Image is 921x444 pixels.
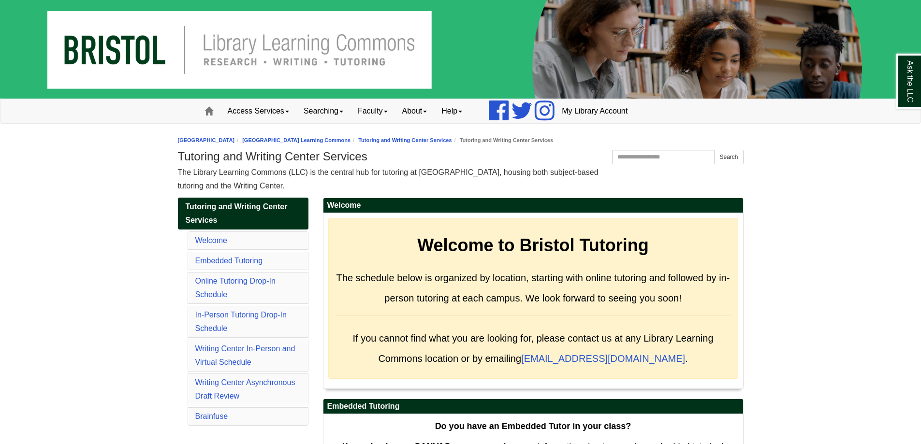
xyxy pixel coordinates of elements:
[358,137,452,143] a: Tutoring and Writing Center Services
[714,150,743,164] button: Search
[452,136,553,145] li: Tutoring and Writing Center Services
[195,236,227,244] a: Welcome
[220,99,296,123] a: Access Services
[417,235,649,255] strong: Welcome to Bristol Tutoring
[555,99,635,123] a: My Library Account
[195,311,287,332] a: In-Person Tutoring Drop-In Schedule
[242,137,351,143] a: [GEOGRAPHIC_DATA] Learning Commons
[195,277,276,299] a: Online Tutoring Drop-In Schedule
[195,257,263,265] a: Embedded Tutoring
[435,421,631,431] strong: Do you have an Embedded Tutor in your class?
[195,378,295,400] a: Writing Center Asynchronous Draft Review
[336,272,730,303] span: The schedule below is organized by location, starting with online tutoring and followed by in-per...
[434,99,469,123] a: Help
[178,198,308,229] a: Tutoring and Writing Center Services
[195,412,228,420] a: Brainfuse
[178,137,235,143] a: [GEOGRAPHIC_DATA]
[178,168,599,190] span: The Library Learning Commons (LLC) is the central hub for tutoring at [GEOGRAPHIC_DATA], housing ...
[186,202,288,224] span: Tutoring and Writing Center Services
[296,99,351,123] a: Searching
[352,333,713,364] span: If you cannot find what you are looking for, please contact us at any Library Learning Commons lo...
[521,353,685,364] a: [EMAIL_ADDRESS][DOMAIN_NAME]
[195,344,295,366] a: Writing Center In-Person and Virtual Schedule
[351,99,395,123] a: Faculty
[395,99,435,123] a: About
[178,150,744,163] h1: Tutoring and Writing Center Services
[323,198,743,213] h2: Welcome
[323,399,743,414] h2: Embedded Tutoring
[178,136,744,145] nav: breadcrumb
